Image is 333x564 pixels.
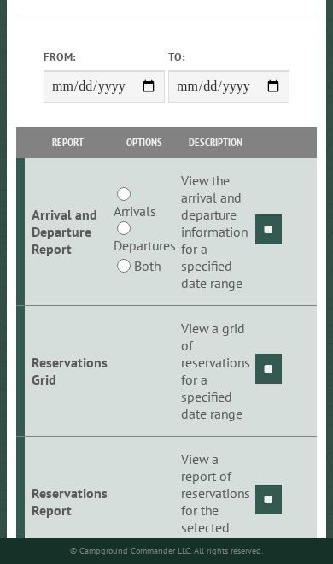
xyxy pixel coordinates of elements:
[114,201,156,221] label: Arrivals
[25,127,110,157] th: Report
[114,235,176,256] label: Departures
[44,49,165,65] label: From:
[178,127,253,157] th: Description
[25,306,110,437] td: Reservations Grid
[110,127,178,157] th: Options
[70,545,263,556] small: © Campground Commander LLC. All rights reserved.
[178,306,253,437] td: View a grid of reservations for a specified date range
[25,158,110,306] td: Arrival and Departure Report
[134,256,161,276] label: Both
[168,49,289,65] label: To:
[178,158,253,306] td: View the arrival and departure information for a specified date range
